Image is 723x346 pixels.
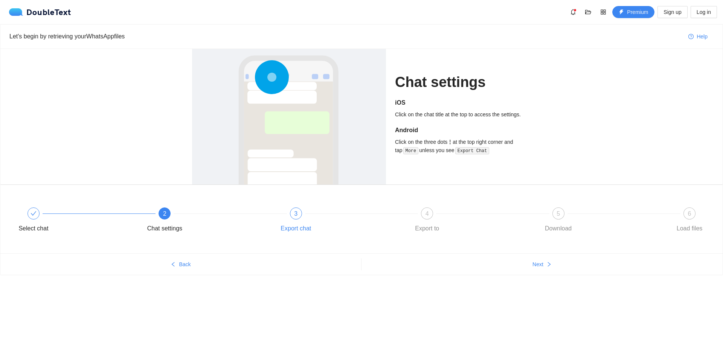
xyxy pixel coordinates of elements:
[395,126,531,135] h5: Android
[12,207,143,235] div: Select chat
[583,9,594,15] span: folder-open
[557,210,560,217] span: 5
[9,8,71,16] a: logoDoubleText
[415,223,439,235] div: Export to
[147,223,182,235] div: Chat settings
[537,207,668,235] div: 5Download
[447,139,453,145] b: ⋮
[682,30,714,43] button: question-circleHelp
[9,8,71,16] div: DoubleText
[697,8,711,16] span: Log in
[361,258,723,270] button: Nextright
[274,207,405,235] div: 3Export chat
[395,110,531,119] div: Click on the chat title at the top to access the settings.
[697,32,708,41] span: Help
[0,258,361,270] button: leftBack
[532,260,543,268] span: Next
[668,207,711,235] div: 6Load files
[627,8,648,16] span: Premium
[598,9,609,15] span: appstore
[677,223,703,235] div: Load files
[657,6,687,18] button: Sign up
[455,147,489,155] code: Export Chat
[612,6,654,18] button: thunderboltPremium
[567,6,579,18] button: bell
[619,9,624,15] span: thunderbolt
[688,34,694,40] span: question-circle
[179,260,191,268] span: Back
[143,207,274,235] div: 2Chat settings
[281,223,311,235] div: Export chat
[294,210,297,217] span: 3
[18,223,48,235] div: Select chat
[688,210,691,217] span: 6
[9,8,26,16] img: logo
[664,8,681,16] span: Sign up
[9,32,682,41] div: Let's begin by retrieving your WhatsApp files
[545,223,572,235] div: Download
[395,73,531,91] h1: Chat settings
[171,262,176,268] span: left
[395,98,531,107] h5: iOS
[597,6,609,18] button: appstore
[31,210,37,216] span: check
[405,207,536,235] div: 4Export to
[395,138,531,155] div: Click on the three dots at the top right corner and tap unless you see
[546,262,552,268] span: right
[691,6,717,18] button: Log in
[567,9,579,15] span: bell
[403,147,418,155] code: More
[582,6,594,18] button: folder-open
[426,210,429,217] span: 4
[163,210,166,217] span: 2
